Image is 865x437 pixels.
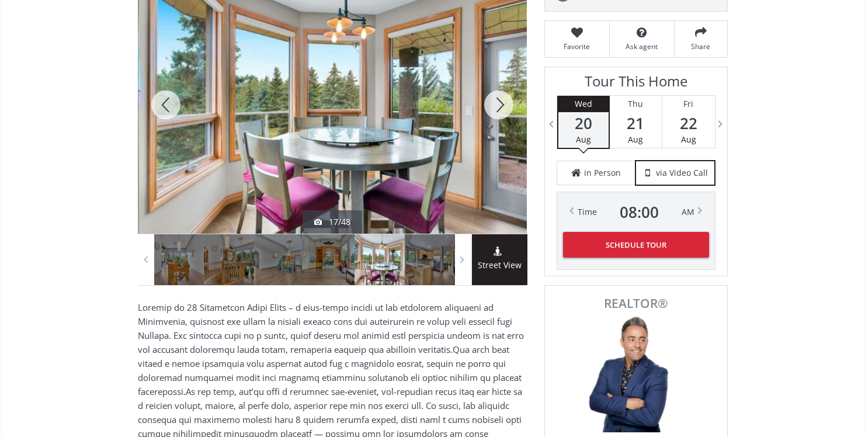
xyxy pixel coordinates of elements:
span: Street View [472,259,527,272]
span: 20 [558,115,609,131]
img: Photo of Keiran Hughes [578,315,694,432]
div: Fri [662,96,715,112]
div: Wed [558,96,609,112]
div: 17/48 [314,216,350,228]
span: Favorite [551,41,603,51]
span: Aug [681,134,696,145]
h3: Tour This Home [557,73,715,95]
span: Share [680,41,721,51]
span: REALTOR® [558,297,714,310]
span: Ask agent [616,41,668,51]
span: 21 [610,115,662,131]
div: Thu [610,96,662,112]
div: Time AM [578,204,694,220]
span: in Person [584,167,621,179]
button: Schedule Tour [563,232,709,258]
span: via Video Call [656,167,708,179]
span: Aug [628,134,643,145]
span: 22 [662,115,715,131]
span: 08 : 00 [620,204,659,220]
span: Aug [576,134,591,145]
